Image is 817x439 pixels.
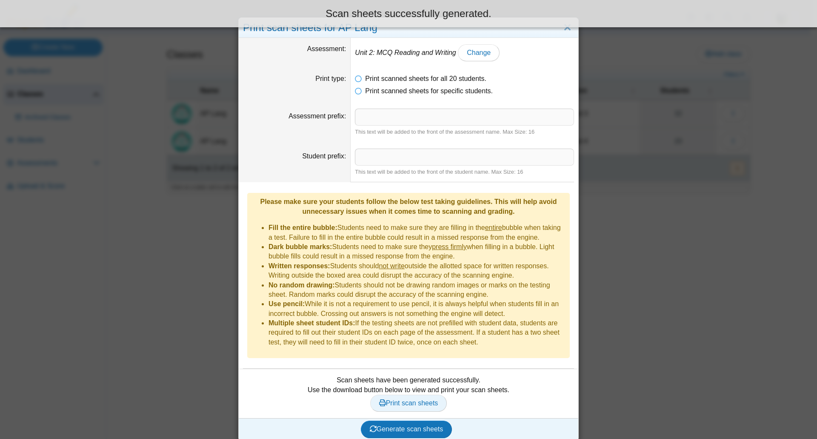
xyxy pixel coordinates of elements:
div: Scan sheets have been generated successfully. Use the download button below to view and print you... [243,376,574,412]
label: Assessment prefix [289,112,346,120]
em: Unit 2: MCQ Reading and Writing [355,49,456,56]
a: Change [458,44,500,61]
label: Student prefix [302,152,346,160]
u: press firmly [432,243,467,250]
span: Change [467,49,491,56]
u: entire [485,224,502,231]
li: While it is not a requirement to use pencil, it is always helpful when students fill in an incorr... [269,299,566,318]
span: Print scan sheets [379,399,438,407]
button: Generate scan sheets [361,421,452,438]
span: Generate scan sheets [370,425,443,433]
a: Print scan sheets [370,395,447,412]
li: If the testing sheets are not prefilled with student data, students are required to fill out thei... [269,318,566,347]
b: Use pencil: [269,300,305,307]
label: Assessment [307,45,346,52]
div: Print scan sheets for AP Lang [239,18,578,38]
b: No random drawing: [269,281,335,289]
b: Dark bubble marks: [269,243,332,250]
a: Close [561,20,574,35]
li: Students should not be drawing random images or marks on the testing sheet. Random marks could di... [269,281,566,300]
label: Print type [315,75,346,82]
span: Print scanned sheets for all 20 students. [365,75,486,82]
div: Scan sheets successfully generated. [6,6,811,21]
li: Students should outside the allotted space for written responses. Writing outside the boxed area ... [269,261,566,281]
span: Print scanned sheets for specific students. [365,87,493,95]
b: Multiple sheet student IDs: [269,319,355,327]
div: This text will be added to the front of the student name. Max Size: 16 [355,168,574,176]
li: Students need to make sure they when filling in a bubble. Light bubble fills could result in a mi... [269,242,566,261]
li: Students need to make sure they are filling in the bubble when taking a test. Failure to fill in ... [269,223,566,242]
b: Fill the entire bubble: [269,224,337,231]
u: not write [379,262,404,270]
b: Written responses: [269,262,330,270]
b: Please make sure your students follow the below test taking guidelines. This will help avoid unne... [260,198,557,215]
div: This text will be added to the front of the assessment name. Max Size: 16 [355,128,574,136]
